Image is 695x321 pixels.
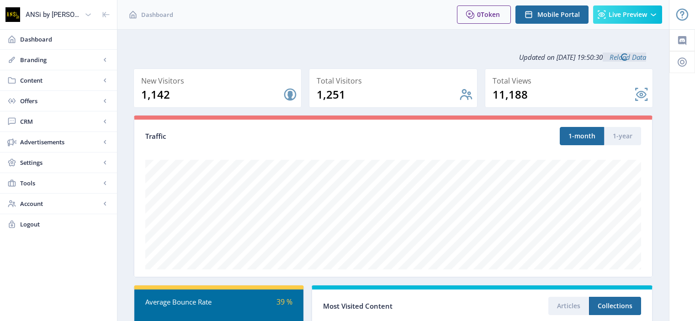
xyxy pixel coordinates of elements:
[141,10,173,19] span: Dashboard
[141,87,283,102] div: 1,142
[317,74,473,87] div: Total Visitors
[603,53,646,62] a: Reload Data
[20,158,101,167] span: Settings
[5,7,20,22] img: properties.app_icon.png
[145,297,219,307] div: Average Bounce Rate
[493,87,634,102] div: 11,188
[317,87,458,102] div: 1,251
[20,96,101,105] span: Offers
[323,299,482,313] div: Most Visited Content
[20,35,110,44] span: Dashboard
[457,5,511,24] button: 0Token
[20,117,101,126] span: CRM
[145,131,393,142] div: Traffic
[560,127,604,145] button: 1-month
[276,297,292,307] span: 39 %
[493,74,649,87] div: Total Views
[20,220,110,229] span: Logout
[20,55,101,64] span: Branding
[20,179,101,188] span: Tools
[133,46,653,68] div: Updated on [DATE] 19:50:30
[20,137,101,147] span: Advertisements
[26,5,81,25] div: ANSi by [PERSON_NAME]
[593,5,662,24] button: Live Preview
[20,199,101,208] span: Account
[548,297,589,315] button: Articles
[589,297,641,315] button: Collections
[604,127,641,145] button: 1-year
[609,11,647,18] span: Live Preview
[481,10,500,19] span: Token
[20,76,101,85] span: Content
[141,74,297,87] div: New Visitors
[537,11,580,18] span: Mobile Portal
[515,5,589,24] button: Mobile Portal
